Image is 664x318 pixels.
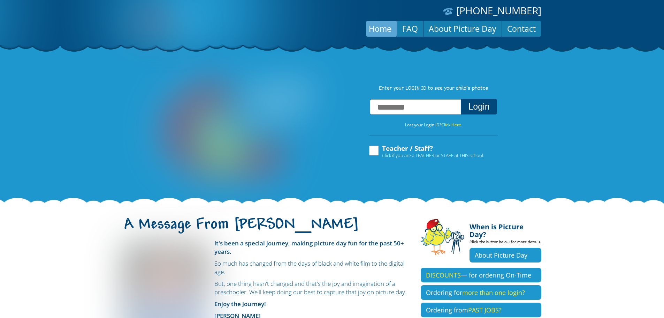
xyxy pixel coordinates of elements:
p: Enter your LOGIN ID to see your child’s photos [362,85,505,93]
img: Dabbs Company [123,3,196,43]
a: Ordering fromPAST JOBS? [421,303,541,317]
p: But, one thing hasn't changed and that's the joy and imagination of a preschooler. We'll keep doi... [123,280,410,296]
p: Click the button below for more details. [470,238,541,248]
span: PAST JOBS? [468,306,502,314]
a: DISCOUNTS— for ordering On-Time [421,268,541,282]
a: FAQ [397,20,423,37]
p: So much has changed from the days of black and white film to the digital age. [123,259,410,276]
span: Click if you are a TEACHER or STAFF at THIS school. [382,152,484,159]
strong: It's been a special journey, making picture day fun for the past 50+ years. [214,239,404,256]
span: more than one login? [462,288,525,297]
a: Ordering formore than one login? [421,285,541,300]
h1: A Message From [PERSON_NAME] [123,222,410,236]
label: Teacher / Staff? [368,145,484,158]
strong: Enjoy the Journey! [214,300,266,308]
a: Click Here. [441,122,462,128]
span: DISCOUNTS [426,271,461,279]
a: Contact [502,20,541,37]
img: Login Here [138,58,317,204]
h4: When is Picture Day? [470,219,541,238]
a: Home [364,20,397,37]
a: [PHONE_NUMBER] [456,4,541,17]
a: About Picture Day [423,20,502,37]
p: Lost your Login ID? [362,121,505,129]
button: Login [461,99,497,114]
a: About Picture Day [470,248,541,262]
